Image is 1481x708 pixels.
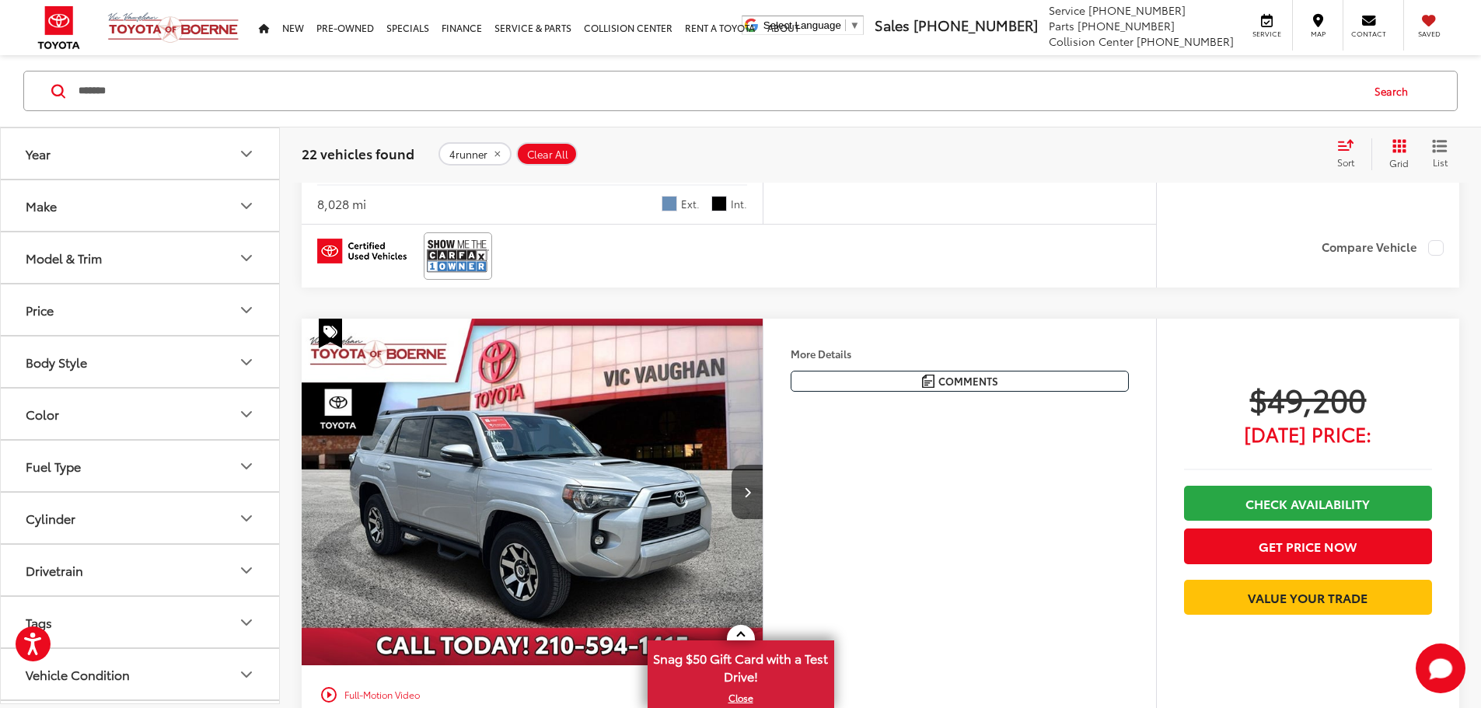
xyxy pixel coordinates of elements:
[791,371,1129,392] button: Comments
[237,561,256,580] div: Drivetrain
[527,148,568,160] span: Clear All
[1,493,281,543] button: CylinderCylinder
[1184,426,1432,441] span: [DATE] Price:
[26,459,81,473] div: Fuel Type
[1412,29,1446,39] span: Saved
[681,197,700,211] span: Ext.
[1049,2,1085,18] span: Service
[26,146,51,161] div: Year
[1,389,281,439] button: ColorColor
[237,145,256,163] div: Year
[302,144,414,162] span: 22 vehicles found
[26,615,52,630] div: Tags
[237,249,256,267] div: Model & Trim
[317,195,366,213] div: 8,028 mi
[1371,138,1420,169] button: Grid View
[1,545,281,595] button: DrivetrainDrivetrain
[845,19,846,31] span: ​
[1,649,281,699] button: Vehicle ConditionVehicle Condition
[1322,240,1444,256] label: Compare Vehicle
[1184,379,1432,418] span: $49,200
[317,239,407,263] img: Toyota Certified Used Vehicles
[731,197,747,211] span: Int.
[438,142,512,166] button: remove 4runner
[237,613,256,632] div: Tags
[1184,528,1432,563] button: Get Price Now
[913,15,1038,35] span: [PHONE_NUMBER]
[1184,580,1432,615] a: Value Your Trade
[1,232,281,283] button: Model & TrimModel & Trim
[26,511,75,525] div: Cylinder
[711,196,727,211] span: Black
[26,406,59,421] div: Color
[1137,33,1234,49] span: [PHONE_NUMBER]
[301,319,764,665] a: 2024 Toyota 4Runner TRD Off-Road Premium2024 Toyota 4Runner TRD Off-Road Premium2024 Toyota 4Runn...
[1,597,281,647] button: TagsTags
[237,353,256,371] div: Body Style
[26,563,83,577] div: Drivetrain
[1,128,281,179] button: YearYear
[763,19,841,31] span: Select Language
[1049,33,1133,49] span: Collision Center
[301,319,764,666] img: 2024 Toyota 4Runner TRD Off-Road Premium
[763,19,860,31] a: Select Language​
[237,301,256,319] div: Price
[237,509,256,528] div: Cylinder
[850,19,860,31] span: ▼
[1360,71,1430,110] button: Search
[26,302,54,317] div: Price
[516,142,578,166] button: Clear All
[922,375,934,388] img: Comments
[1420,138,1459,169] button: List View
[237,405,256,424] div: Color
[1301,29,1335,39] span: Map
[1416,643,1465,693] button: Toggle Chat Window
[237,665,256,684] div: Vehicle Condition
[427,235,489,277] img: CarFax One Owner
[1184,486,1432,521] a: Check Availability
[1416,643,1465,693] svg: Start Chat
[1337,155,1354,169] span: Sort
[1432,155,1448,169] span: List
[319,319,342,348] span: Special
[237,457,256,476] div: Fuel Type
[1088,2,1186,18] span: [PHONE_NUMBER]
[1,180,281,231] button: MakeMake
[237,197,256,215] div: Make
[938,374,998,389] span: Comments
[77,72,1360,110] input: Search by Make, Model, or Keyword
[26,667,130,682] div: Vehicle Condition
[732,465,763,519] button: Next image
[26,354,87,369] div: Body Style
[1,441,281,491] button: Fuel TypeFuel Type
[1249,29,1284,39] span: Service
[26,250,102,265] div: Model & Trim
[1049,18,1074,33] span: Parts
[791,348,1129,359] h4: More Details
[1329,138,1371,169] button: Select sort value
[1,337,281,387] button: Body StyleBody Style
[26,198,57,213] div: Make
[1389,156,1409,169] span: Grid
[1,284,281,335] button: PricePrice
[107,12,239,44] img: Vic Vaughan Toyota of Boerne
[1078,18,1175,33] span: [PHONE_NUMBER]
[301,319,764,665] div: 2024 Toyota 4Runner TRD Off-Road Premium 0
[649,642,833,689] span: Snag $50 Gift Card with a Test Drive!
[662,196,677,211] span: Heritage Blue
[1351,29,1386,39] span: Contact
[875,15,910,35] span: Sales
[449,148,487,160] span: 4runner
